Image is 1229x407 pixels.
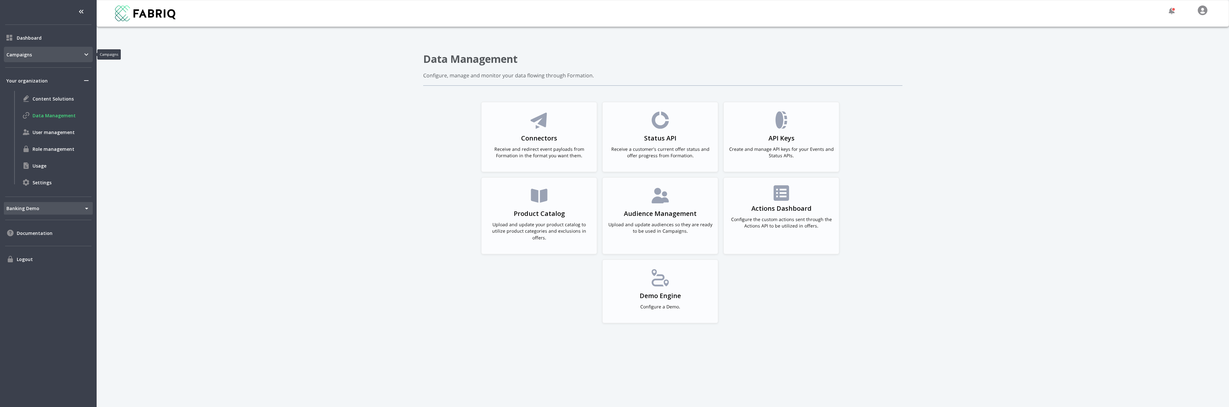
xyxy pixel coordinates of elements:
span: Dashboard [17,34,90,41]
img: Data Management icon [22,111,30,119]
p: Create and manage API keys for your Events and Status APIs. [729,146,834,159]
img: Settings icon [22,179,30,186]
div: Banking Demo [4,202,93,215]
img: User management icon [22,128,30,136]
div: User management [20,124,93,140]
img: Content Solutions icon [22,95,30,102]
span: Usage [33,162,90,169]
span: Settings [33,179,90,186]
div: Data Management [20,108,93,123]
span: Role management [33,146,90,152]
h3: Demo Engine [640,291,681,300]
span: Content Solutions [33,95,90,102]
img: Role management icon [22,145,30,153]
div: Your organization [4,73,93,88]
span: Documentation [17,230,90,237]
h3: Product Catalog [514,209,565,218]
h3: Status API [644,134,676,143]
p: Receive and redirect event payloads from Formation in the format you want them. [487,146,592,159]
h1: Data Management [423,53,902,65]
div: Usage [20,158,93,173]
div: Dashboard [4,30,93,45]
p: Upload and update your product catalog to utilize product categories and exclusions in offers. [487,221,592,241]
span: Your organization [6,77,82,84]
div: Role management [20,141,93,157]
span: User management [33,129,90,136]
div: Settings [20,175,93,190]
div: Configure, manage and monitor your data flowing through Formation. [423,72,902,79]
span: Data Management [33,112,90,119]
span: Banking Demo [5,203,42,213]
div: Campaigns [4,47,93,62]
img: c4700a173287171777222ce90930f477.svg [1198,5,1207,15]
div: Campaigns [97,49,121,60]
h3: Actions Dashboard [751,204,812,213]
img: Logout icon [6,255,14,263]
img: 690a4bf1e2961ad8821c8611aff8616b.svg [115,5,176,21]
div: Logout [4,251,93,267]
h3: API Keys [768,134,795,143]
p: Configure a Demo. [640,304,680,310]
h3: Audience Management [624,209,697,218]
span: Logout [17,256,90,263]
img: Usage icon [22,162,30,170]
img: Dashboard icon [6,35,12,41]
p: Configure the custom actions sent through the Actions API to be utilized in offers. [729,216,834,229]
div: Documentation [4,225,93,241]
div: Content Solutions [20,91,93,106]
span: Campaigns [6,51,82,58]
p: Receive a customer's current offer status and offer progress from Formation. [608,146,713,159]
p: Upload and update audiences so they are ready to be used in Campaigns. [608,221,713,234]
img: Documentation icon [6,229,14,237]
h3: Connectors [521,134,557,143]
